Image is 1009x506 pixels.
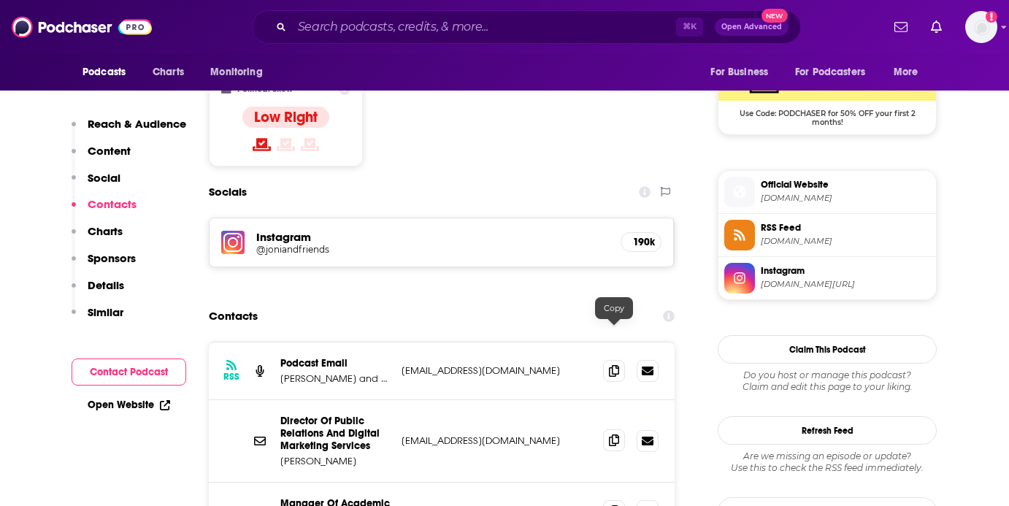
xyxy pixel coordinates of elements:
button: open menu [72,58,145,86]
button: Reach & Audience [72,117,186,144]
button: Refresh Feed [718,416,937,445]
p: [EMAIL_ADDRESS][DOMAIN_NAME] [402,364,591,377]
div: Are we missing an episode or update? Use this to check the RSS feed immediately. [718,451,937,474]
span: RSS Feed [761,221,930,234]
p: Contacts [88,197,137,211]
h4: Low Right [254,108,318,126]
div: Search podcasts, credits, & more... [252,10,801,44]
a: Show notifications dropdown [889,15,913,39]
svg: Add a profile image [986,11,997,23]
button: Claim This Podcast [718,335,937,364]
a: Charts [143,58,193,86]
span: Use Code: PODCHASER for 50% OFF your first 2 months! [718,101,936,127]
p: Content [88,144,131,158]
p: Sponsors [88,251,136,265]
span: Charts [153,62,184,83]
div: Claim and edit this page to your liking. [718,369,937,393]
p: Reach & Audience [88,117,186,131]
span: For Business [710,62,768,83]
button: Similar [72,305,123,332]
div: Copy [595,297,633,319]
span: ⌘ K [676,18,703,37]
span: instagram.com/joniandfriends [761,279,930,290]
h5: Instagram [256,230,609,244]
p: Charts [88,224,123,238]
span: Logged in as antonettefrontgate [965,11,997,43]
img: iconImage [221,231,245,254]
span: Podcasts [83,62,126,83]
a: SimpleCast Deal: Use Code: PODCHASER for 50% OFF your first 2 months! [718,57,936,126]
button: Content [72,144,131,171]
button: Contacts [72,197,137,224]
p: [PERSON_NAME] [280,455,390,467]
a: Instagram[DOMAIN_NAME][URL] [724,263,930,294]
span: Do you host or manage this podcast? [718,369,937,381]
h5: @joniandfriends [256,244,490,255]
span: For Podcasters [795,62,865,83]
a: @joniandfriends [256,244,609,255]
p: [EMAIL_ADDRESS][DOMAIN_NAME] [402,434,591,447]
button: open menu [883,58,937,86]
a: RSS Feed[DOMAIN_NAME] [724,220,930,250]
a: Show notifications dropdown [925,15,948,39]
h2: Socials [209,178,247,206]
span: Instagram [761,264,930,277]
button: open menu [700,58,786,86]
p: Details [88,278,124,292]
button: Details [72,278,124,305]
p: [PERSON_NAME] and Friends [280,372,390,385]
button: Show profile menu [965,11,997,43]
button: open menu [200,58,281,86]
a: Open Website [88,399,170,411]
span: joni-and-friends-ministry-podcast.simplecast.com [761,193,930,204]
span: feeds.simplecast.com [761,236,930,247]
a: Official Website[DOMAIN_NAME] [724,177,930,207]
span: Official Website [761,178,930,191]
span: More [894,62,918,83]
button: open menu [786,58,886,86]
button: Social [72,171,120,198]
button: Charts [72,224,123,251]
h5: 190k [633,236,649,248]
img: User Profile [965,11,997,43]
span: Open Advanced [721,23,782,31]
input: Search podcasts, credits, & more... [292,15,676,39]
button: Contact Podcast [72,359,186,386]
img: Podchaser - Follow, Share and Rate Podcasts [12,13,152,41]
h3: RSS [223,371,239,383]
p: Similar [88,305,123,319]
p: Director Of Public Relations And Digital Marketing Services [280,415,390,452]
button: Open AdvancedNew [715,18,789,36]
p: Podcast Email [280,357,390,369]
h2: Contacts [209,302,258,330]
p: Social [88,171,120,185]
button: Sponsors [72,251,136,278]
span: New [761,9,788,23]
span: Monitoring [210,62,262,83]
